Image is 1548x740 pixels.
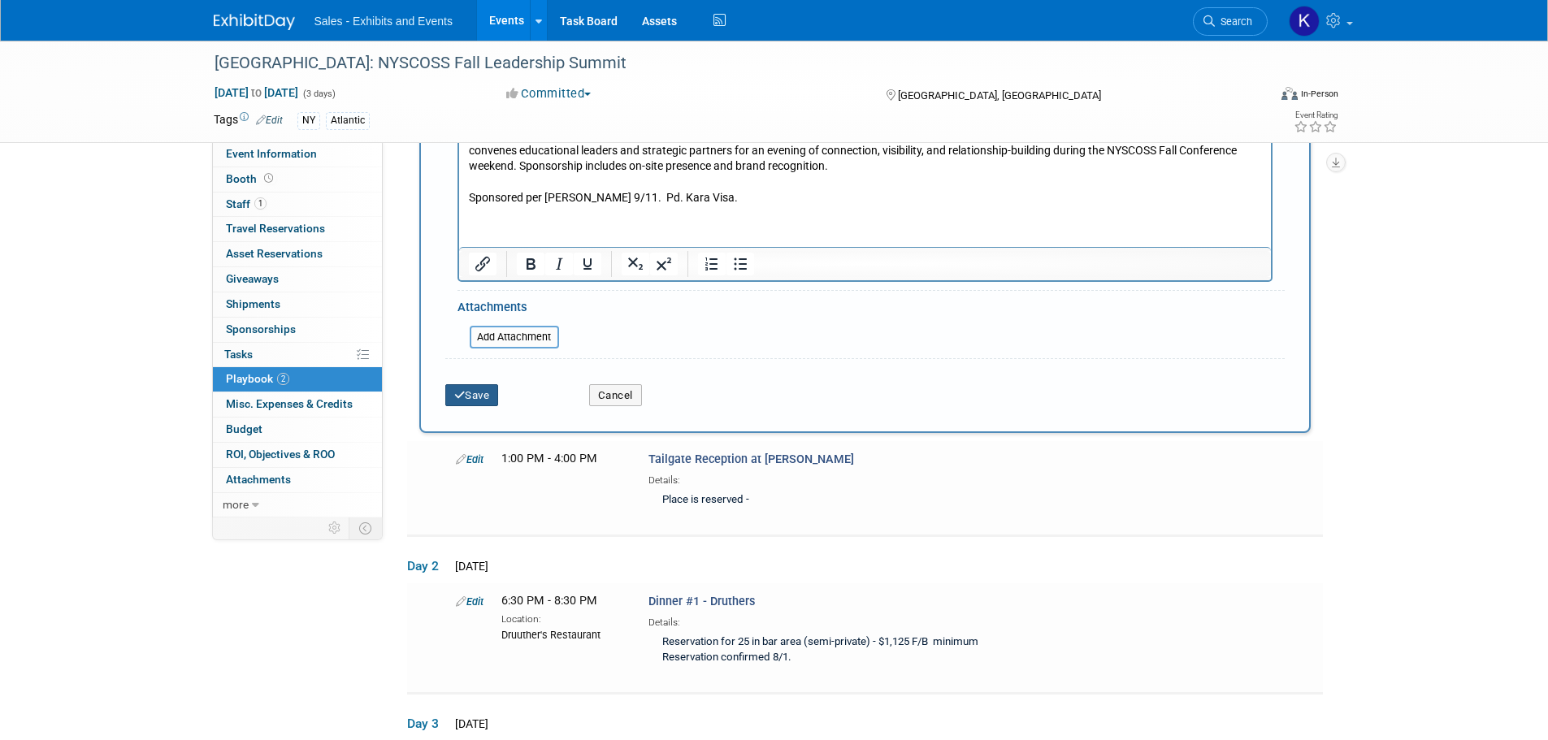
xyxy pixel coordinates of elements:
[224,348,253,361] span: Tasks
[1281,87,1298,100] img: Format-Inperson.png
[249,86,264,99] span: to
[648,611,1066,630] div: Details:
[226,297,280,310] span: Shipments
[1215,15,1252,28] span: Search
[469,253,496,275] button: Insert/edit link
[501,594,597,608] span: 6:30 PM - 8:30 PM
[726,253,754,275] button: Bullet list
[213,392,382,417] a: Misc. Expenses & Credits
[226,473,291,486] span: Attachments
[326,112,370,129] div: Atlantic
[450,717,488,730] span: [DATE]
[213,443,382,467] a: ROI, Objectives & ROO
[213,468,382,492] a: Attachments
[1172,84,1339,109] div: Event Format
[213,167,382,192] a: Booth
[226,397,353,410] span: Misc. Expenses & Credits
[214,111,283,130] td: Tags
[648,452,854,466] span: Tailgate Reception at [PERSON_NAME]
[214,14,295,30] img: ExhibitDay
[1300,88,1338,100] div: In-Person
[226,272,279,285] span: Giveaways
[445,384,499,407] button: Save
[456,595,483,608] a: Edit
[456,453,483,465] a: Edit
[648,487,1066,514] div: Place is reserved -
[226,422,262,435] span: Budget
[321,517,349,539] td: Personalize Event Tab Strip
[213,267,382,292] a: Giveaways
[545,253,573,275] button: Italic
[226,372,289,385] span: Playbook
[277,373,289,385] span: 2
[226,247,323,260] span: Asset Reservations
[622,253,649,275] button: Subscript
[213,292,382,317] a: Shipments
[213,493,382,517] a: more
[254,197,267,210] span: 1
[226,322,296,335] span: Sponsorships
[648,630,1066,672] div: Reservation for 25 in bar area (semi-private) - $1,125 F/B minimum Reservation confirmed 8/1.
[213,217,382,241] a: Travel Reservations
[256,115,283,126] a: Edit
[213,367,382,392] a: Playbook2
[1193,7,1268,36] a: Search
[501,452,597,465] span: 1:00 PM - 4:00 PM
[501,85,597,102] button: Committed
[459,120,1271,247] iframe: Rich Text Area
[213,318,382,342] a: Sponsorships
[648,469,1066,487] div: Details:
[450,560,488,573] span: [DATE]
[1289,6,1320,37] img: Kara Haven
[349,517,382,539] td: Toggle Event Tabs
[1294,111,1338,119] div: Event Rating
[297,112,320,129] div: NY
[501,610,624,626] div: Location:
[574,253,601,275] button: Underline
[226,147,317,160] span: Event Information
[213,193,382,217] a: Staff1
[407,715,448,733] span: Day 3
[517,253,544,275] button: Bold
[209,49,1243,78] div: [GEOGRAPHIC_DATA]: NYSCOSS Fall Leadership Summit
[226,172,276,185] span: Booth
[213,142,382,167] a: Event Information
[407,557,448,575] span: Day 2
[261,172,276,184] span: Booth not reserved yet
[314,15,453,28] span: Sales - Exhibits and Events
[648,595,755,608] span: Dinner #1 - Druthers
[213,418,382,442] a: Budget
[223,498,249,511] span: more
[213,343,382,367] a: Tasks
[501,626,624,643] div: Druuther's Restaurant
[589,384,642,407] button: Cancel
[213,242,382,266] a: Asset Reservations
[898,89,1101,102] span: [GEOGRAPHIC_DATA], [GEOGRAPHIC_DATA]
[650,253,678,275] button: Superscript
[457,299,559,320] div: Attachments
[214,85,299,100] span: [DATE] [DATE]
[698,253,726,275] button: Numbered list
[226,197,267,210] span: Staff
[301,89,336,99] span: (3 days)
[226,448,335,461] span: ROI, Objectives & ROO
[226,222,325,235] span: Travel Reservations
